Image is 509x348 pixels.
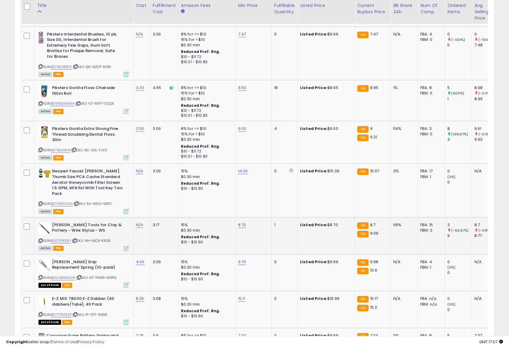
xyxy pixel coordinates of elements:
[136,259,145,265] a: 4.00
[51,64,72,69] a: B078K3B7R6
[474,168,494,174] div: N/A
[38,109,52,114] span: All listings currently available for purchase on Amazon
[52,85,125,98] b: Piksters Gorilla Floss Chairside 150m Roll
[420,168,440,174] div: FBA: 17
[136,85,144,91] a: 3.33
[474,137,499,142] div: 9.92
[474,222,499,228] div: 8.7
[370,85,379,91] span: 8.95
[238,259,246,265] a: 9.70
[447,126,472,131] div: 8
[47,32,120,61] b: Piksters Interdental Brushes, 10 pk, Size 00, Interdental Brush for Extremely Fine Gaps, Gum Soft...
[357,268,368,274] small: FBA
[393,85,413,91] div: 1%
[6,339,104,345] div: seller snap | |
[420,37,440,42] div: FBM: 0
[38,32,129,76] div: ASIN:
[136,126,144,132] a: 2.50
[474,96,499,102] div: 8.99
[153,222,174,228] div: 3.17
[181,228,231,233] div: $0.30 min
[6,339,28,345] strong: Copyright
[181,131,231,137] div: 15% for > $10
[136,168,143,174] a: N/A
[181,186,231,191] div: $10 - $10.90
[181,42,231,48] div: $0.30 min
[393,259,413,265] div: N/A
[357,126,368,133] small: FBA
[38,32,45,44] img: 41Jbt1Dsq5L._SL40_.jpg
[274,296,293,301] div: 0
[38,296,129,324] div: ASIN:
[420,265,440,270] div: FBM: 1
[38,259,51,271] img: 31p-0FNd8lL._SL40_.jpg
[181,91,231,96] div: 15% for > $10
[181,259,231,265] div: 15%
[451,37,465,42] small: (-100%)
[52,168,125,198] b: Neoperl Faucet [PERSON_NAME] Thumb Size PCA Cache Standard Aerator Honeycomb Filter Screen 1.5 GP...
[38,296,51,306] img: 31kpGw787VL._SL40_.jpg
[181,113,231,118] div: $10.01 - $10.83
[38,85,51,97] img: 41bbB3YuSXL._SL40_.jpg
[153,2,176,15] div: Fulfillment Cost
[181,103,220,108] b: Reduced Prof. Rng.
[300,222,327,228] b: Listed Price:
[370,134,377,140] span: 9.21
[181,277,231,282] div: $10 - $10.90
[51,101,75,106] a: B098QVM69K
[51,201,73,206] a: B07G4FC2HG
[447,270,472,276] div: 0
[474,126,499,131] div: 9.61
[181,314,231,319] div: $10 - $10.90
[447,2,469,15] div: Ordered Items
[274,222,293,228] div: 1
[181,302,231,307] div: $0.30 min
[71,148,107,152] span: | SKU: 9C-ZJIL-FUF2
[38,259,129,287] div: ASIN:
[451,91,464,96] small: (400%)
[370,267,377,273] span: 10.9
[181,234,220,239] b: Reduced Prof. Rng.
[53,209,63,214] span: FBA
[153,168,174,174] div: 3.06
[478,37,492,42] small: (-100%)
[181,108,231,113] div: $10 - $11.72
[300,296,350,301] div: $19.99
[300,168,327,174] b: Listed Price:
[474,32,499,37] div: 0
[357,134,368,141] small: FBA
[370,230,379,236] span: 9.09
[478,228,491,233] small: (-0.8%)
[153,126,174,131] div: 3.06
[451,132,468,137] small: (166.67%)
[181,174,231,180] div: $0.30 min
[474,296,494,301] div: N/A
[181,60,231,65] div: $10.01 - $10.83
[38,126,51,138] img: 41gp-mcBLrL._SL40_.jpg
[38,168,129,213] div: ASIN:
[38,126,129,159] div: ASIN:
[447,302,456,307] small: (0%)
[393,168,413,174] div: 0%
[38,209,52,214] span: All listings currently available for purchase on Amazon
[357,168,368,175] small: FBA
[72,312,107,317] span: | SKU: IP-13TT-9N1W
[274,126,293,131] div: 4
[274,168,293,174] div: 0
[238,126,247,132] a: 9.00
[181,32,231,37] div: 8% for <= $10
[478,132,492,137] small: (-3.13%)
[181,168,231,174] div: 15%
[51,312,72,317] a: B07778Z53P
[447,168,472,174] div: 0
[447,85,472,91] div: 5
[238,168,248,174] a: 14.00
[238,85,247,91] a: 8.50
[38,222,129,250] div: ASIN:
[447,296,472,301] div: 0
[420,91,440,96] div: FBM: 0
[51,238,71,243] a: B00TSPOGFI
[447,259,472,265] div: 0
[357,2,388,15] div: Current Buybox Price
[300,32,350,37] div: $9.99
